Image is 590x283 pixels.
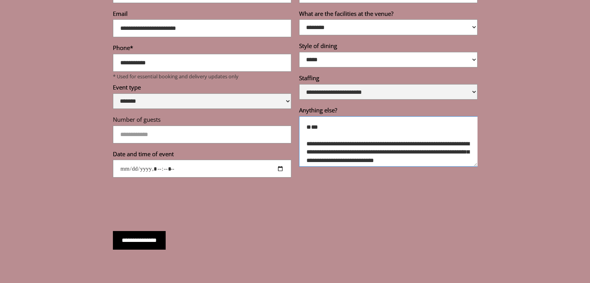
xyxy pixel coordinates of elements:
[299,42,478,52] label: Style of dining
[113,116,291,126] label: Number of guests
[113,83,291,93] label: Event type
[113,150,291,160] label: Date and time of event
[113,10,291,20] label: Email
[113,44,291,54] label: Phone*
[299,10,478,20] label: What are the facilities at the venue?
[113,73,291,79] p: * Used for essential booking and delivery updates only
[113,189,231,219] iframe: reCAPTCHA
[299,74,478,84] label: Staffing
[299,106,478,116] label: Anything else?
